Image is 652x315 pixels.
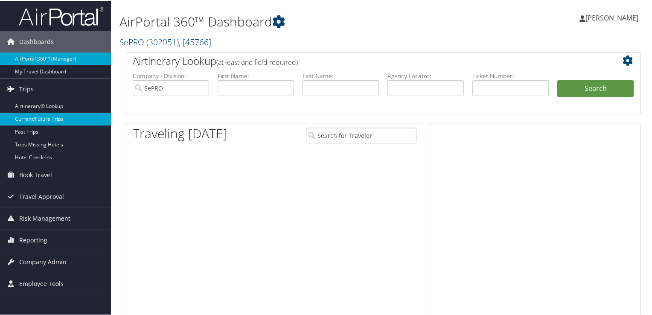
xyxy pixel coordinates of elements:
h2: Airtinerary Lookup [133,53,591,67]
span: (at least one field required) [216,57,298,66]
h1: AirPortal 360™ Dashboard [119,12,471,30]
input: Search for Traveler [306,127,417,143]
span: Dashboards [19,30,54,52]
label: Agency Locator: [387,71,464,79]
label: Ticket Number: [472,71,549,79]
span: Travel Approval [19,185,64,207]
a: SePRO [119,35,211,47]
img: airportal-logo.png [19,6,104,26]
span: Reporting [19,229,47,250]
span: Employee Tools [19,272,64,294]
label: Last Name: [303,71,379,79]
span: Book Travel [19,163,52,185]
span: Risk Management [19,207,70,228]
label: Company - Division: [133,71,209,79]
span: ( 302051 ) [146,35,179,47]
a: [PERSON_NAME] [579,4,647,30]
button: Search [557,79,634,96]
label: First Name: [218,71,294,79]
h1: Traveling [DATE] [133,124,227,142]
span: Trips [19,78,34,99]
span: [PERSON_NAME] [585,12,638,22]
span: Company Admin [19,251,67,272]
span: , [ 45766 ] [179,35,211,47]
